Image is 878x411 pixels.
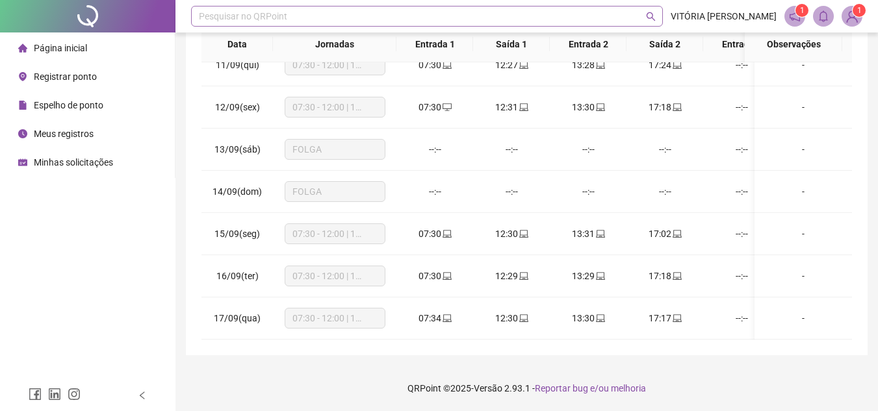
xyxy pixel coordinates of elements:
[765,227,842,241] div: -
[671,229,682,238] span: laptop
[292,182,378,201] span: FOLGA
[292,140,378,159] span: FOLGA
[18,101,27,110] span: file
[637,269,693,283] div: 17:18
[407,227,463,241] div: 07:30
[595,103,605,112] span: laptop
[646,12,656,21] span: search
[595,271,605,280] span: laptop
[560,184,616,199] div: --:--
[484,311,539,325] div: 12:30
[214,229,260,239] span: 15/09(seg)
[626,27,703,62] th: Saída 2
[755,37,832,51] span: Observações
[560,100,616,114] div: 13:30
[560,142,616,156] div: --:--
[407,184,463,199] div: --:--
[407,100,463,114] div: 07:30
[34,43,87,53] span: Página inicial
[407,311,463,325] div: 07:34
[18,158,27,167] span: schedule
[765,269,842,283] div: -
[595,60,605,69] span: laptop
[48,388,61,401] span: linkedin
[795,4,808,17] sup: 1
[671,103,682,112] span: laptop
[29,388,42,401] span: facebook
[714,100,769,114] div: --:--
[201,27,273,62] th: Data
[714,184,769,199] div: --:--
[216,60,259,70] span: 11/09(qui)
[595,314,605,323] span: laptop
[518,60,528,69] span: laptop
[216,271,259,281] span: 16/09(ter)
[714,142,769,156] div: --:--
[396,27,473,62] th: Entrada 1
[842,6,862,26] img: 91536
[34,100,103,110] span: Espelho de ponto
[671,271,682,280] span: laptop
[292,308,378,328] span: 07:30 - 12:00 | 13:00 - 17:18
[703,27,780,62] th: Entrada 3
[789,10,801,22] span: notification
[138,391,147,400] span: left
[637,100,693,114] div: 17:18
[18,72,27,81] span: environment
[671,60,682,69] span: laptop
[441,271,452,280] span: laptop
[215,102,260,112] span: 12/09(sex)
[560,269,616,283] div: 13:29
[560,311,616,325] div: 13:30
[214,144,261,155] span: 13/09(sáb)
[518,314,528,323] span: laptop
[484,142,539,156] div: --:--
[595,229,605,238] span: laptop
[484,184,539,199] div: --:--
[818,10,829,22] span: bell
[441,229,452,238] span: laptop
[765,142,842,156] div: -
[18,129,27,138] span: clock-circle
[745,27,842,62] th: Observações
[407,269,463,283] div: 07:30
[34,71,97,82] span: Registrar ponto
[550,27,626,62] th: Entrada 2
[765,100,842,114] div: -
[853,4,866,17] sup: Atualize o seu contato no menu Meus Dados
[560,58,616,72] div: 13:28
[68,388,81,401] span: instagram
[765,58,842,72] div: -
[213,186,262,197] span: 14/09(dom)
[714,227,769,241] div: --:--
[535,383,646,393] span: Reportar bug e/ou melhoria
[34,129,94,139] span: Meus registros
[292,97,378,117] span: 07:30 - 12:00 | 13:00 - 17:18
[292,224,378,243] span: 07:30 - 12:00 | 13:00 - 17:18
[637,184,693,199] div: --:--
[175,366,878,411] footer: QRPoint © 2025 - 2.93.1 -
[518,229,528,238] span: laptop
[800,6,805,15] span: 1
[637,311,693,325] div: 17:17
[407,58,463,72] div: 07:30
[484,269,539,283] div: 12:29
[714,311,769,325] div: --:--
[474,383,502,393] span: Versão
[484,227,539,241] div: 12:30
[714,58,769,72] div: --:--
[273,27,396,62] th: Jornadas
[18,44,27,53] span: home
[473,27,550,62] th: Saída 1
[637,142,693,156] div: --:--
[484,58,539,72] div: 12:27
[407,142,463,156] div: --:--
[637,58,693,72] div: 17:24
[560,227,616,241] div: 13:31
[714,269,769,283] div: --:--
[671,314,682,323] span: laptop
[292,55,378,75] span: 07:30 - 12:00 | 13:00 - 17:18
[518,271,528,280] span: laptop
[484,100,539,114] div: 12:31
[441,60,452,69] span: laptop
